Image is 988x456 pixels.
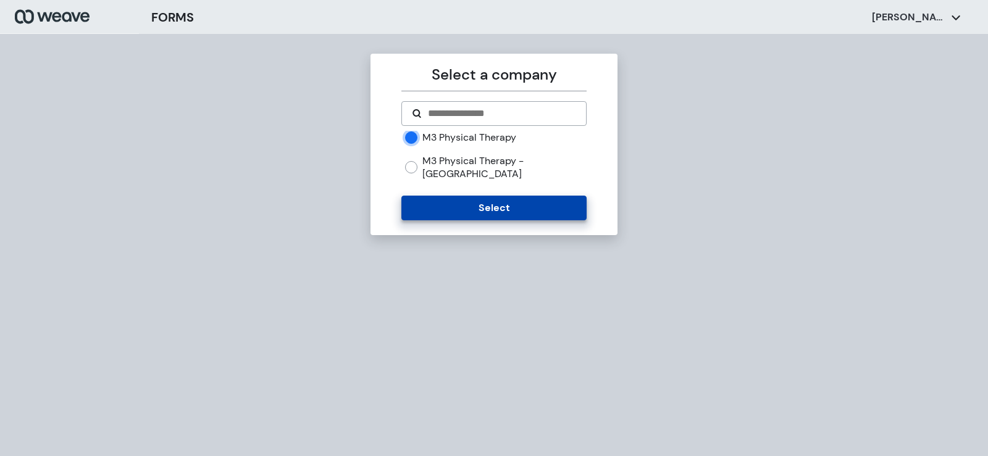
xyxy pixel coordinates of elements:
[872,10,946,24] p: [PERSON_NAME]
[151,8,194,27] h3: FORMS
[422,131,516,144] label: M3 Physical Therapy
[427,106,576,121] input: Search
[422,154,586,181] label: M3 Physical Therapy - [GEOGRAPHIC_DATA]
[401,64,586,86] p: Select a company
[401,196,586,220] button: Select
